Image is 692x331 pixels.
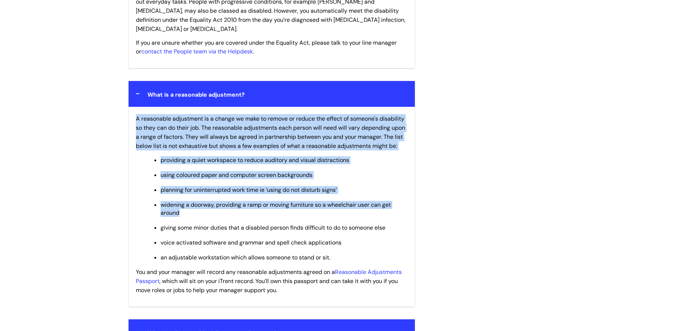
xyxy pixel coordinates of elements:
span: using coloured paper and computer screen backgrounds [161,171,312,179]
span: widening a doorway, providing a ramp or moving furniture so a wheelchair user can get around [161,201,391,217]
span: an adjustable workstation which allows someone to stand or sit. [161,254,330,261]
span: If you are unsure whether you are covered under the Equality Act, please talk to your line manage... [136,39,397,56]
span: You and your manager will record any reasonable adjustments agreed on a , which will sit on your ... [136,268,402,294]
span: giving some minor duties that a disabled person finds difficult to do to someone else [161,224,385,231]
span: providing a quiet workspace to reduce auditory and visual distractions [161,156,349,164]
span: voice activated software and grammar and spell check applications [161,239,341,246]
a: contact the People team via the Helpdesk [141,48,253,55]
span: A reasonable adjustment is a change we make to remove or reduce the effect of someone's disabilit... [136,115,405,149]
span: planning for uninterrupted work time ie ‘using do not disturb signs’ [161,186,337,194]
span: What is a reasonable adjustment? [147,91,245,98]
